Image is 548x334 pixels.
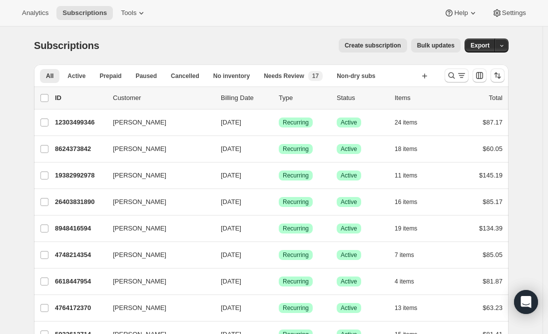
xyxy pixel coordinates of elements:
span: Recurring [283,171,309,179]
span: [PERSON_NAME] [113,117,166,127]
span: Recurring [283,304,309,312]
button: 11 items [395,168,428,182]
span: $60.05 [483,145,503,152]
span: Recurring [283,198,309,206]
div: 8624373842[PERSON_NAME][DATE]SuccessRecurringSuccessActive18 items$60.05 [55,142,503,156]
p: Billing Date [221,93,271,103]
span: 13 items [395,304,417,312]
span: $85.05 [483,251,503,258]
span: $145.19 [479,171,503,179]
span: Active [341,251,357,259]
p: 8624373842 [55,144,105,154]
span: Needs Review [264,72,304,80]
span: Subscriptions [62,9,107,17]
span: Tools [121,9,136,17]
span: Create subscription [345,41,401,49]
span: [PERSON_NAME] [113,276,166,286]
span: [PERSON_NAME] [113,223,166,233]
span: Recurring [283,277,309,285]
p: Customer [113,93,213,103]
span: [DATE] [221,198,241,205]
span: [DATE] [221,118,241,126]
span: 19 items [395,224,417,232]
span: Prepaid [99,72,121,80]
span: 18 items [395,145,417,153]
button: Export [465,38,496,52]
div: Open Intercom Messenger [514,290,538,314]
button: Create new view [417,69,433,83]
p: 8948416594 [55,223,105,233]
span: [DATE] [221,145,241,152]
span: $87.17 [483,118,503,126]
p: 26403831890 [55,197,105,207]
span: $81.87 [483,277,503,285]
span: $63.23 [483,304,503,311]
div: 12303499346[PERSON_NAME][DATE]SuccessRecurringSuccessActive24 items$87.17 [55,115,503,129]
span: Non-dry subs [337,72,375,80]
span: [PERSON_NAME] [113,144,166,154]
span: Paused [135,72,157,80]
button: Settings [486,6,532,20]
span: Active [341,277,357,285]
button: Customize table column order and visibility [473,68,487,82]
span: Recurring [283,118,309,126]
span: Settings [502,9,526,17]
span: Help [454,9,468,17]
div: Items [395,93,445,103]
button: [PERSON_NAME] [107,273,207,289]
span: $134.39 [479,224,503,232]
span: Bulk updates [417,41,455,49]
button: Create subscription [339,38,407,52]
span: All [46,72,53,80]
p: ID [55,93,105,103]
div: 6618447954[PERSON_NAME][DATE]SuccessRecurringSuccessActive4 items$81.87 [55,274,503,288]
span: No inventory [213,72,250,80]
span: Recurring [283,224,309,232]
span: [PERSON_NAME] [113,250,166,260]
div: 26403831890[PERSON_NAME][DATE]SuccessRecurringSuccessActive16 items$85.17 [55,195,503,209]
span: [PERSON_NAME] [113,170,166,180]
button: [PERSON_NAME] [107,220,207,236]
button: 16 items [395,195,428,209]
button: Tools [115,6,152,20]
span: [PERSON_NAME] [113,197,166,207]
span: Export [471,41,490,49]
button: [PERSON_NAME] [107,114,207,130]
span: 4 items [395,277,414,285]
div: 4748214354[PERSON_NAME][DATE]SuccessRecurringSuccessActive7 items$85.05 [55,248,503,262]
span: Active [341,224,357,232]
button: 13 items [395,301,428,315]
p: Status [337,93,387,103]
span: 7 items [395,251,414,259]
span: Active [341,118,357,126]
span: 11 items [395,171,417,179]
button: Search and filter results [445,68,469,82]
button: [PERSON_NAME] [107,194,207,210]
div: IDCustomerBilling DateTypeStatusItemsTotal [55,93,503,103]
span: Cancelled [171,72,199,80]
button: [PERSON_NAME] [107,167,207,183]
div: 19382992978[PERSON_NAME][DATE]SuccessRecurringSuccessActive11 items$145.19 [55,168,503,182]
span: [DATE] [221,304,241,311]
span: 24 items [395,118,417,126]
p: Total [489,93,503,103]
span: Active [67,72,85,80]
p: 12303499346 [55,117,105,127]
button: Subscriptions [56,6,113,20]
span: Active [341,171,357,179]
span: [DATE] [221,277,241,285]
p: 6618447954 [55,276,105,286]
span: 16 items [395,198,417,206]
span: Analytics [22,9,48,17]
button: Help [438,6,484,20]
button: 19 items [395,221,428,235]
span: 17 [312,72,319,80]
button: Bulk updates [411,38,461,52]
div: Type [279,93,329,103]
span: $85.17 [483,198,503,205]
span: Active [341,198,357,206]
p: 19382992978 [55,170,105,180]
button: 4 items [395,274,425,288]
button: 18 items [395,142,428,156]
span: Subscriptions [34,40,99,51]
